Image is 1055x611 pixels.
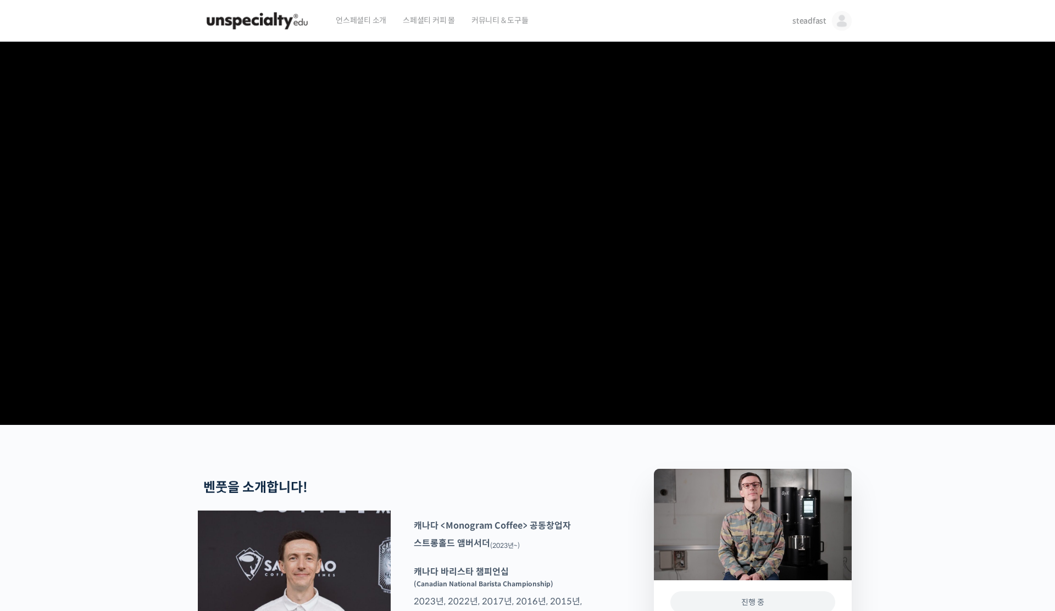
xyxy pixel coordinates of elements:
[414,537,490,549] strong: 스트롱홀드 앰버서더
[792,16,826,26] span: steadfast
[203,480,596,496] h2: 벤풋을 소개합니다!
[414,520,571,531] strong: 캐나다 <Monogram Coffee> 공동창업자
[414,580,553,588] sup: (Canadian National Barista Championship)
[490,541,520,550] sub: (2023년~)
[414,566,509,578] strong: 캐나다 바리스타 챔피언십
